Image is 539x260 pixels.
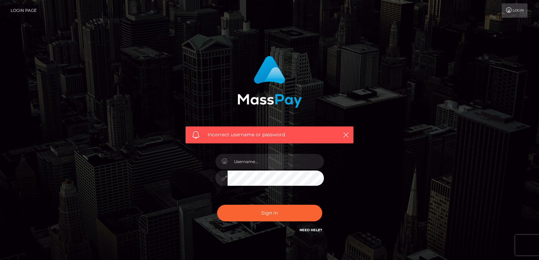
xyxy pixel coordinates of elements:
a: Login [502,3,527,18]
a: Login Page [11,3,37,18]
img: MassPay Login [237,56,302,108]
a: Need Help? [300,228,322,232]
button: Sign in [217,205,322,221]
span: Incorrect username or password. [208,131,331,138]
input: Username... [228,154,324,169]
